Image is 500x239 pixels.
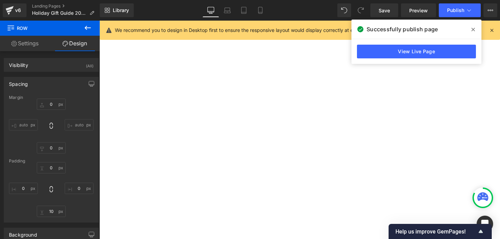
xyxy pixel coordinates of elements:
[367,25,438,33] span: Successfully publish page
[337,3,351,17] button: Undo
[236,3,252,17] a: Tablet
[203,3,219,17] a: Desktop
[379,7,390,14] span: Save
[9,159,94,163] div: Padding
[9,228,37,238] div: Background
[32,3,100,9] a: Landing Pages
[9,77,28,87] div: Spacing
[9,183,38,194] input: 0
[86,58,94,70] div: (All)
[439,3,481,17] button: Publish
[37,142,66,153] input: 0
[483,3,497,17] button: More
[354,3,368,17] button: Redo
[401,3,436,17] a: Preview
[219,3,236,17] a: Laptop
[65,119,94,130] input: 0
[32,10,87,16] span: Holiday Gift Guide 2025
[9,119,38,130] input: 0
[477,216,493,232] div: Open Intercom Messenger
[37,99,66,110] input: 0
[50,36,100,51] a: Design
[395,228,477,235] span: Help us improve GemPages!
[7,21,76,36] span: Row
[9,95,94,100] div: Margin
[252,3,269,17] a: Mobile
[409,7,428,14] span: Preview
[65,183,94,194] input: 0
[357,45,476,58] a: View Live Page
[37,206,66,217] input: 0
[37,162,66,173] input: 0
[395,227,485,236] button: Show survey - Help us improve GemPages!
[113,7,129,13] span: Library
[3,3,26,17] a: v6
[100,3,134,17] a: New Library
[9,58,28,68] div: Visibility
[14,6,22,15] div: v6
[115,26,430,34] p: We recommend you to design in Desktop first to ensure the responsive layout would display correct...
[447,8,464,13] span: Publish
